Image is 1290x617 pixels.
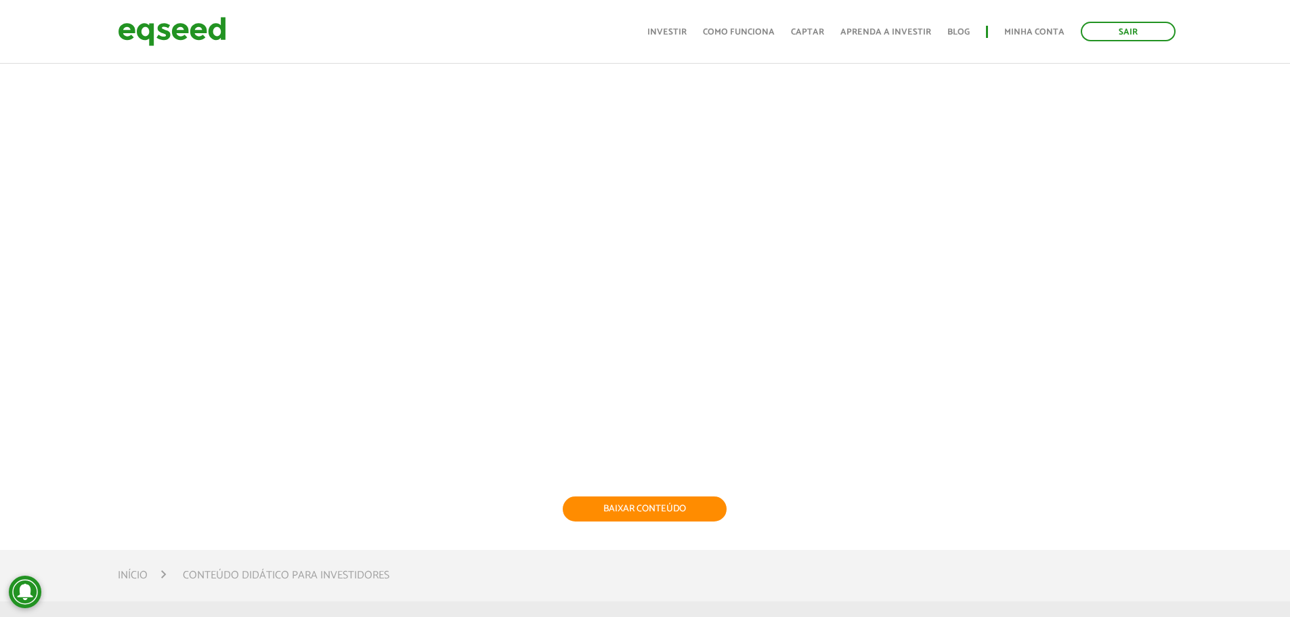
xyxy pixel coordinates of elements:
[1004,28,1065,37] a: Minha conta
[561,495,728,523] a: BAIXAR CONTEÚDO
[703,28,775,37] a: Como funciona
[791,28,824,37] a: Captar
[840,28,931,37] a: Aprenda a investir
[118,14,226,49] img: EqSeed
[118,570,148,581] a: Início
[647,28,687,37] a: Investir
[947,28,970,37] a: Blog
[1081,22,1176,41] a: Sair
[183,566,389,584] li: Conteúdo Didático para Investidores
